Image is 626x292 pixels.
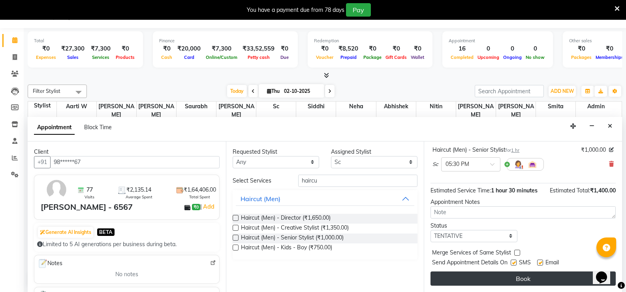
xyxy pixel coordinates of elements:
[476,44,501,53] div: 0
[524,55,547,60] span: No show
[314,38,426,44] div: Redemption
[296,102,336,111] span: Siddhi
[430,198,616,206] div: Appointment Notes
[511,147,519,153] span: 1 hr
[241,224,349,234] span: Haircut (Men) - Creative Stylist (₹1,350.00)
[449,44,476,53] div: 16
[336,102,376,111] span: Neha
[376,102,416,111] span: Abhishek
[37,240,216,249] div: Limited to 5 AI generations per business during beta.
[189,194,210,200] span: Total Spent
[236,192,415,206] button: Haircut (Men)
[449,55,476,60] span: Completed
[88,44,114,53] div: ₹7,300
[430,222,517,230] div: Status
[594,44,626,53] div: ₹0
[594,55,626,60] span: Memberships
[38,258,62,269] span: Notes
[519,258,531,268] span: SMS
[545,258,559,268] span: Email
[239,44,278,53] div: ₹33,52,559
[28,102,56,110] div: Stylist
[569,55,594,60] span: Packages
[204,44,239,53] div: ₹7,300
[216,102,256,120] span: [PERSON_NAME]
[551,88,574,94] span: ADD NEW
[593,260,618,284] iframe: chat widget
[115,270,138,279] span: No notes
[549,86,576,97] button: ADD NEW
[335,44,361,53] div: ₹8,520
[126,194,152,200] span: Average Spent
[97,228,115,236] span: BETA
[416,102,456,111] span: Nitin
[346,3,371,17] button: Pay
[432,146,519,154] div: Haircut (Men) - Senior Stylist
[278,55,291,60] span: Due
[84,124,112,131] span: Block Time
[383,55,409,60] span: Gift Cards
[298,175,417,187] input: Search by service name
[90,55,111,60] span: Services
[182,55,196,60] span: Card
[177,102,216,111] span: Saurabh
[192,204,200,210] span: ₹0
[282,85,321,97] input: 2025-10-02
[137,102,176,120] span: [PERSON_NAME]
[247,6,344,14] div: You have a payment due from 78 days
[241,194,280,203] div: Haircut (Men)
[114,55,137,60] span: Products
[432,258,508,268] span: Send Appointment Details On
[590,187,616,194] span: ₹1,400.00
[184,186,216,194] span: ₹1,64,406.00
[256,102,296,111] span: Sc
[432,160,438,168] span: Sc
[409,55,426,60] span: Wallet
[33,88,60,94] span: Filter Stylist
[513,160,523,169] img: Hairdresser.png
[338,55,359,60] span: Prepaid
[383,44,409,53] div: ₹0
[430,187,491,194] span: Estimated Service Time:
[38,227,93,238] button: Generate AI Insights
[501,44,524,53] div: 0
[609,147,614,152] i: Edit price
[34,156,51,168] button: +91
[202,202,216,211] a: Add
[576,102,616,111] span: Admin
[506,147,519,153] small: for
[581,146,606,154] span: ₹1,000.00
[159,38,291,44] div: Finance
[227,177,292,185] div: Select Services
[126,186,151,194] span: ₹2,135.14
[456,102,496,120] span: [PERSON_NAME]
[50,156,220,168] input: Search by Name/Mobile/Email/Code
[432,249,511,258] span: Merge Services of Same Stylist
[501,55,524,60] span: Ongoing
[45,178,68,201] img: avatar
[114,44,137,53] div: ₹0
[241,243,332,253] span: Haircut (Men) - Kids - Boy (₹750.00)
[34,121,75,135] span: Appointment
[476,55,501,60] span: Upcoming
[227,85,247,97] span: Today
[550,187,590,194] span: Estimated Total:
[265,88,282,94] span: Thu
[475,85,544,97] input: Search Appointment
[528,160,537,169] img: Interior.png
[361,55,383,60] span: Package
[314,55,335,60] span: Voucher
[449,38,547,44] div: Appointment
[34,38,137,44] div: Total
[430,271,616,286] button: Book
[200,202,216,211] span: |
[241,234,344,243] span: Haircut (Men) - Senior Stylist (₹1,000.00)
[491,187,538,194] span: 1 hour 30 minutes
[34,148,220,156] div: Client
[331,148,417,156] div: Assigned Stylist
[34,44,58,53] div: ₹0
[174,44,204,53] div: ₹20,000
[278,44,291,53] div: ₹0
[97,102,136,120] span: [PERSON_NAME]
[314,44,335,53] div: ₹0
